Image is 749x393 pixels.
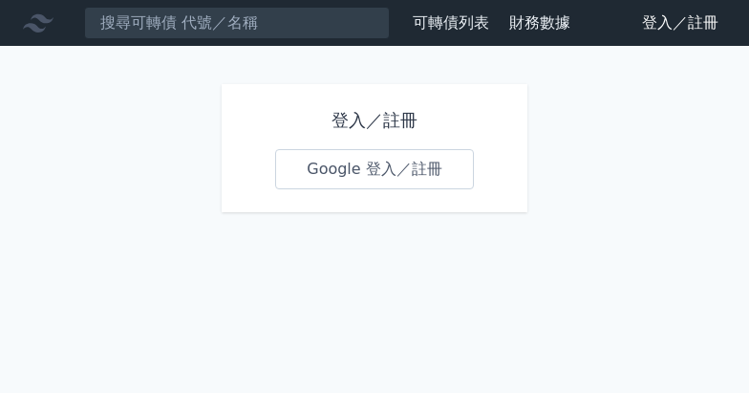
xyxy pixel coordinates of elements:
[627,8,734,38] a: 登入／註冊
[84,7,390,39] input: 搜尋可轉債 代號／名稱
[275,149,474,189] a: Google 登入／註冊
[413,13,489,32] a: 可轉債列表
[275,107,474,134] h1: 登入／註冊
[509,13,570,32] a: 財務數據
